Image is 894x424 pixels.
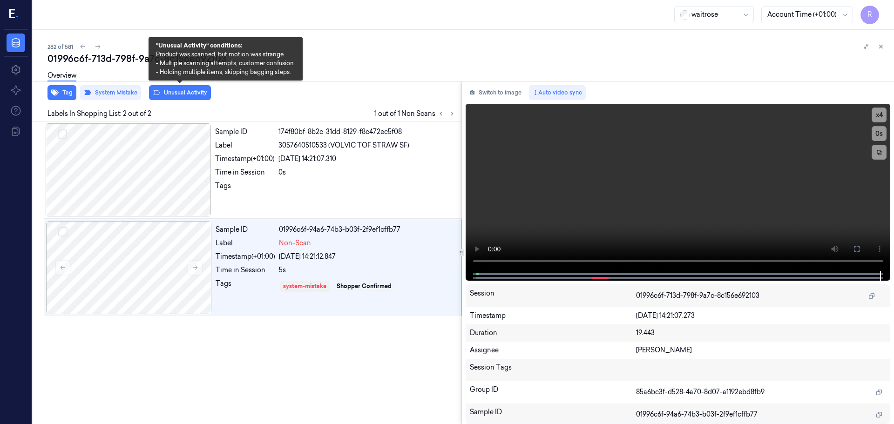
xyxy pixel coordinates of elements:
button: System Mistake [80,85,141,100]
button: Unusual Activity [149,85,211,100]
div: Assignee [470,345,637,355]
div: 19.443 [636,328,886,338]
div: 174f80bf-8b2c-31dd-8129-f8c472ec5f08 [278,127,456,137]
div: [DATE] 14:21:07.310 [278,154,456,164]
div: Tags [216,279,275,294]
div: Tags [215,181,275,196]
div: Session Tags [470,363,637,377]
span: 85a6bc3f-d528-4a70-8d07-a1192ebd8fb9 [636,387,765,397]
div: [DATE] 14:21:12.847 [279,252,455,262]
button: Tag [47,85,76,100]
div: 01996c6f-94a6-74b3-b03f-2f9ef1cffb77 [279,225,455,235]
span: Labels In Shopping List: 2 out of 2 [47,109,151,119]
a: Overview [47,71,76,81]
div: 01996c6f-713d-798f-9a7c-8c156e692103 [47,52,887,65]
div: 0s [278,168,456,177]
div: Timestamp (+01:00) [215,154,275,164]
span: 01996c6f-94a6-74b3-b03f-2f9ef1cffb77 [636,410,758,419]
button: Auto video sync [529,85,586,100]
div: Session [470,289,637,303]
span: 01996c6f-713d-798f-9a7c-8c156e692103 [636,291,759,301]
span: 1 out of 1 Non Scans [374,108,458,119]
button: x4 [872,108,887,122]
div: Label [215,141,275,150]
div: Shopper Confirmed [337,282,392,290]
div: Duration [470,328,637,338]
div: Sample ID [216,225,275,235]
button: 0s [872,126,887,141]
div: [PERSON_NAME] [636,345,886,355]
div: Label [216,238,275,248]
div: Time in Session [215,168,275,177]
div: Sample ID [470,407,637,422]
div: Sample ID [215,127,275,137]
button: R [860,6,879,24]
div: Group ID [470,385,637,400]
div: 5s [279,265,455,275]
span: 3057640510533 (VOLVIC TOF STRAW SF) [278,141,409,150]
div: [DATE] 14:21:07.273 [636,311,886,321]
span: 282 of 581 [47,43,74,51]
span: Non-Scan [279,238,311,248]
div: Timestamp [470,311,637,321]
div: system-mistake [283,282,326,290]
button: Select row [58,227,68,236]
div: Time in Session [216,265,275,275]
button: Select row [58,129,67,139]
div: Timestamp (+01:00) [216,252,275,262]
button: Switch to image [466,85,525,100]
